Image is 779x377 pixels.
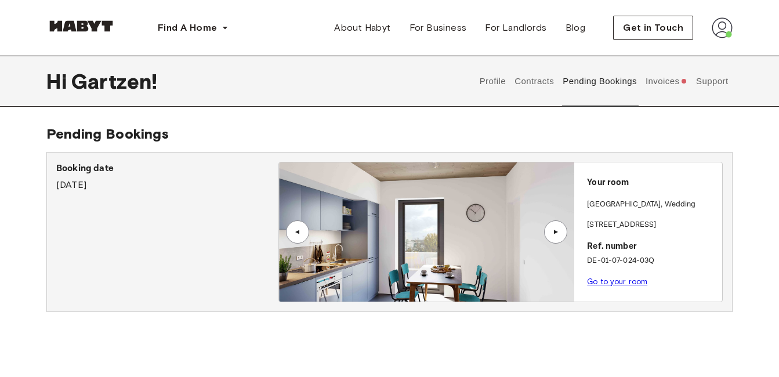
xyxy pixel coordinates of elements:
[550,229,561,235] div: ▲
[587,176,718,190] p: Your room
[712,17,733,38] img: avatar
[475,56,733,107] div: user profile tabs
[46,20,116,32] img: Habyt
[587,219,718,231] p: [STREET_ADDRESS]
[623,21,683,35] span: Get in Touch
[587,255,718,267] p: DE-01-07-024-03Q
[561,56,639,107] button: Pending Bookings
[158,21,217,35] span: Find A Home
[56,162,278,192] div: [DATE]
[556,16,595,39] a: Blog
[410,21,467,35] span: For Business
[644,56,689,107] button: Invoices
[46,125,169,142] span: Pending Bookings
[56,162,278,176] p: Booking date
[476,16,556,39] a: For Landlords
[292,229,303,235] div: ▲
[334,21,390,35] span: About Habyt
[71,69,157,93] span: Gartzen !
[478,56,508,107] button: Profile
[613,16,693,40] button: Get in Touch
[485,21,546,35] span: For Landlords
[587,199,695,211] p: [GEOGRAPHIC_DATA] , Wedding
[587,240,718,253] p: Ref. number
[513,56,556,107] button: Contracts
[279,162,574,302] img: Image of the room
[46,69,71,93] span: Hi
[587,277,647,286] a: Go to your room
[566,21,586,35] span: Blog
[325,16,400,39] a: About Habyt
[400,16,476,39] a: For Business
[148,16,238,39] button: Find A Home
[694,56,730,107] button: Support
